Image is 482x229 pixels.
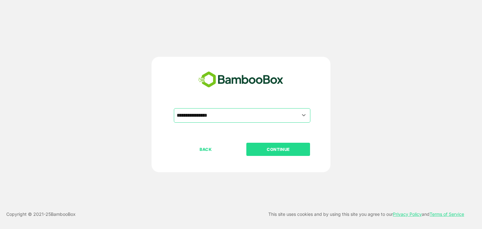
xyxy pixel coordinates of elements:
p: CONTINUE [247,146,310,153]
p: This site uses cookies and by using this site you agree to our and [268,210,464,218]
img: bamboobox [195,69,287,90]
a: Privacy Policy [393,211,422,217]
button: CONTINUE [246,143,310,156]
p: Copyright © 2021- 25 BambooBox [6,210,76,218]
button: Open [300,111,308,120]
a: Terms of Service [430,211,464,217]
button: BACK [174,143,238,156]
p: BACK [174,146,237,153]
